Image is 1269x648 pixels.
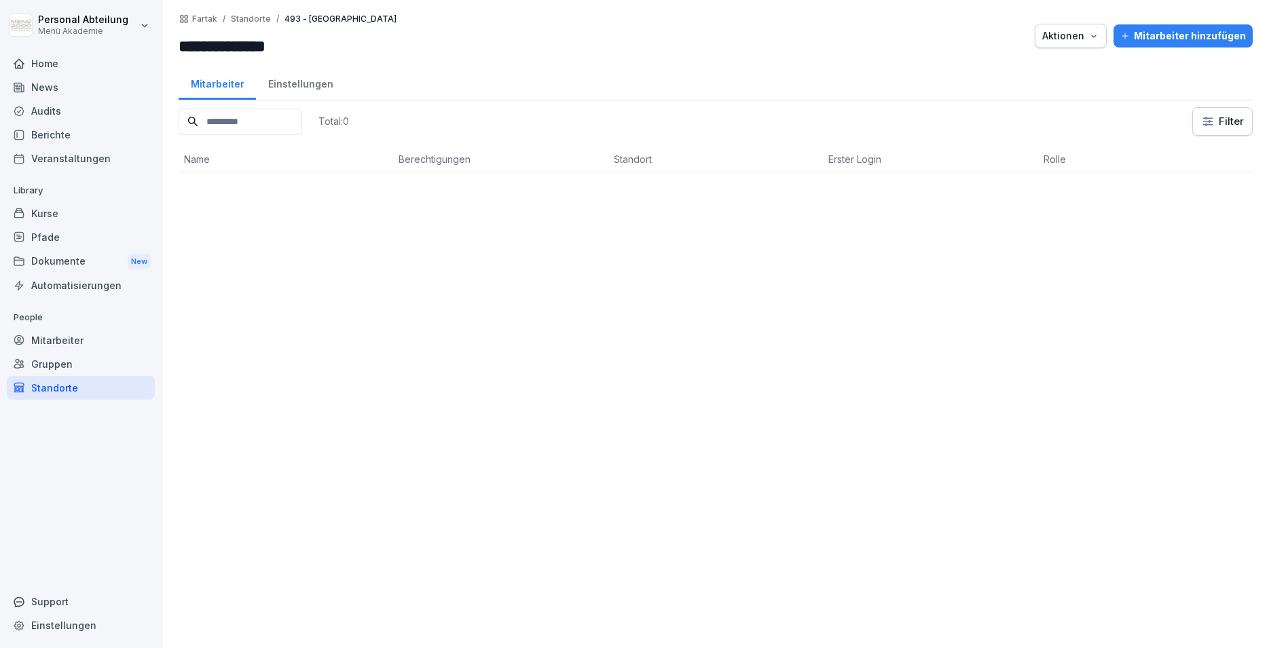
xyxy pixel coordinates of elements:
p: Menü Akademie [38,26,128,36]
div: Support [7,590,155,613]
a: Veranstaltungen [7,147,155,170]
p: 493 - [GEOGRAPHIC_DATA] [284,14,397,24]
button: Aktionen [1035,24,1107,48]
a: Kurse [7,202,155,225]
button: Mitarbeiter hinzufügen [1114,24,1253,47]
a: Mitarbeiter [179,65,256,100]
th: Rolle [1038,147,1253,172]
div: Mitarbeiter hinzufügen [1120,28,1246,43]
a: Einstellungen [7,613,155,637]
a: Standorte [7,376,155,400]
p: People [7,307,155,328]
a: Home [7,52,155,75]
div: Filter [1201,115,1244,128]
button: Filter [1193,108,1252,135]
p: / [223,14,225,24]
th: Standort [608,147,823,172]
a: Gruppen [7,352,155,376]
a: Einstellungen [256,65,345,100]
p: Personal Abteilung [38,14,128,26]
p: Library [7,180,155,202]
th: Erster Login [823,147,1037,172]
th: Name [179,147,393,172]
div: Dokumente [7,249,155,274]
p: / [276,14,279,24]
a: Berichte [7,123,155,147]
th: Berechtigungen [393,147,608,172]
a: Audits [7,99,155,123]
a: Fartak [192,14,217,24]
a: Automatisierungen [7,273,155,297]
p: Total: 0 [318,115,349,128]
a: News [7,75,155,99]
p: Standorte [231,14,271,24]
a: DokumenteNew [7,249,155,274]
div: Aktionen [1042,28,1099,43]
a: Mitarbeiter [7,328,155,352]
div: New [128,254,151,269]
a: Pfade [7,225,155,249]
